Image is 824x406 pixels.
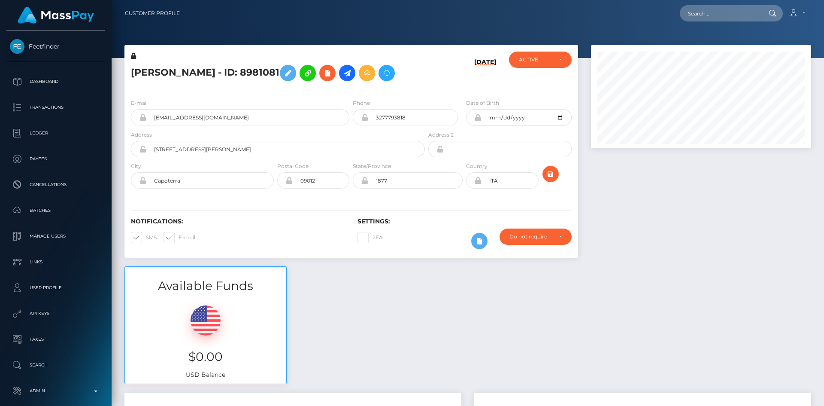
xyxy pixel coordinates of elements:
[10,281,102,294] p: User Profile
[6,251,105,273] a: Links
[164,232,195,243] label: E-mail
[466,162,488,170] label: Country
[6,277,105,299] a: User Profile
[18,7,94,24] img: MassPay Logo
[10,307,102,320] p: API Keys
[357,218,571,225] h6: Settings:
[6,122,105,144] a: Ledger
[131,131,152,139] label: Address
[428,131,454,139] label: Address 2
[10,333,102,346] p: Taxes
[6,303,105,324] a: API Keys
[509,52,572,68] button: ACTIVE
[6,380,105,402] a: Admin
[6,43,105,50] span: Feetfinder
[6,226,105,247] a: Manage Users
[10,153,102,165] p: Payees
[10,359,102,372] p: Search
[191,305,221,336] img: USD.png
[466,99,499,107] label: Date of Birth
[131,162,141,170] label: City
[10,39,24,54] img: Feetfinder
[474,58,496,89] h6: [DATE]
[6,329,105,350] a: Taxes
[10,101,102,114] p: Transactions
[500,229,572,245] button: Do not require
[519,56,552,63] div: ACTIVE
[353,162,391,170] label: State/Province
[125,295,286,384] div: USD Balance
[680,5,760,21] input: Search...
[131,232,157,243] label: SMS
[125,278,286,294] h3: Available Funds
[10,178,102,191] p: Cancellations
[6,97,105,118] a: Transactions
[357,232,383,243] label: 2FA
[6,71,105,92] a: Dashboard
[10,256,102,269] p: Links
[10,230,102,243] p: Manage Users
[10,127,102,140] p: Ledger
[131,61,420,85] h5: [PERSON_NAME] - ID: 8981081
[509,233,552,240] div: Do not require
[10,385,102,397] p: Admin
[125,4,180,22] a: Customer Profile
[10,75,102,88] p: Dashboard
[277,162,309,170] label: Postal Code
[6,354,105,376] a: Search
[353,99,370,107] label: Phone
[131,348,280,365] h3: $0.00
[6,200,105,221] a: Batches
[6,148,105,170] a: Payees
[6,174,105,195] a: Cancellations
[339,65,355,81] a: Initiate Payout
[10,204,102,217] p: Batches
[131,99,148,107] label: E-mail
[131,218,345,225] h6: Notifications:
